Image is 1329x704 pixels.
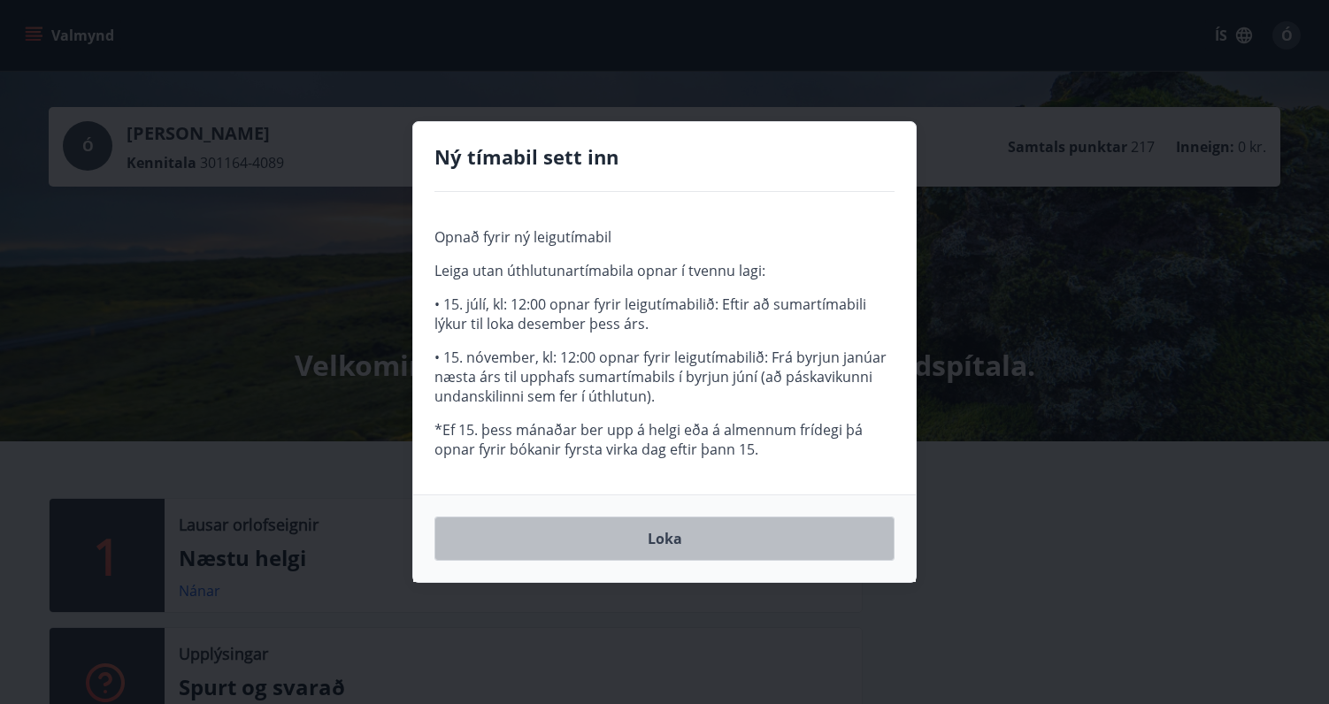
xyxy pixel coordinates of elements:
[434,348,895,406] p: • 15. nóvember, kl: 12:00 opnar fyrir leigutímabilið: Frá byrjun janúar næsta árs til upphafs sum...
[434,261,895,280] p: Leiga utan úthlutunartímabila opnar í tvennu lagi:
[434,420,895,459] p: *Ef 15. þess mánaðar ber upp á helgi eða á almennum frídegi þá opnar fyrir bókanir fyrsta virka d...
[434,295,895,333] p: • 15. júlí, kl: 12:00 opnar fyrir leigutímabilið: Eftir að sumartímabili lýkur til loka desember ...
[434,143,895,170] h4: Ný tímabil sett inn
[434,227,895,247] p: Opnað fyrir ný leigutímabil
[434,517,895,561] button: Loka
